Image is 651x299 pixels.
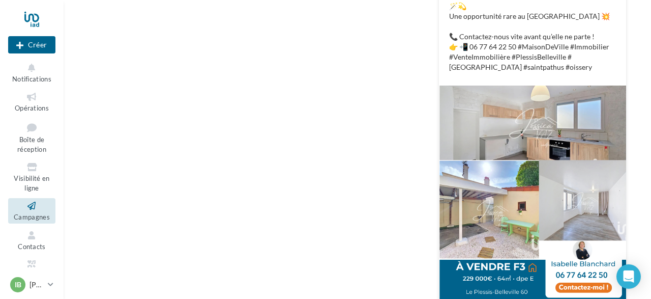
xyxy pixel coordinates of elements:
[8,119,55,156] a: Boîte de réception
[29,280,44,290] p: [PERSON_NAME]
[8,159,55,194] a: Visibilité en ligne
[8,198,55,223] a: Campagnes
[8,60,55,85] button: Notifications
[8,228,55,253] a: Contacts
[14,213,50,221] span: Campagnes
[14,174,49,192] span: Visibilité en ligne
[616,264,641,289] div: Open Intercom Messenger
[15,104,49,112] span: Opérations
[17,135,46,153] span: Boîte de réception
[18,242,46,251] span: Contacts
[8,257,55,282] a: Médiathèque
[8,275,55,294] a: IB [PERSON_NAME]
[8,36,55,53] button: Créer
[15,280,21,290] span: IB
[12,75,51,83] span: Notifications
[8,36,55,53] div: Nouvelle campagne
[8,89,55,114] a: Opérations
